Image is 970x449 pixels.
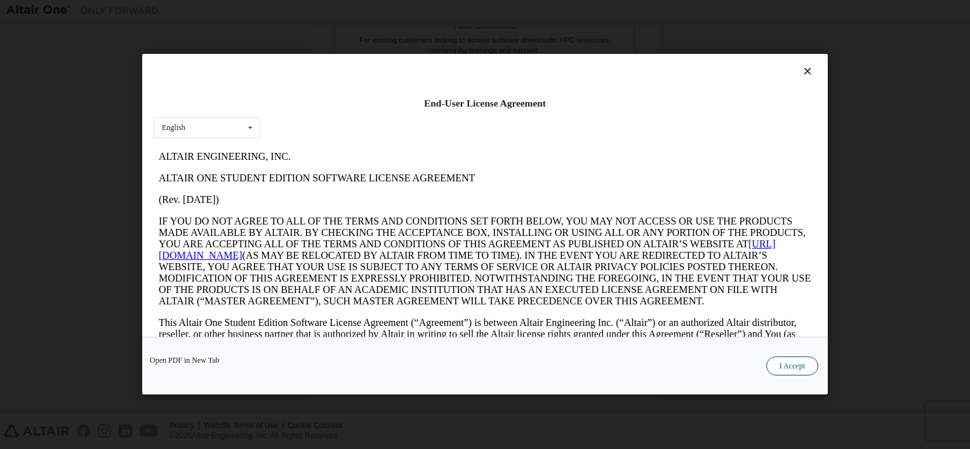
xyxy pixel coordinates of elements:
[5,70,658,161] p: IF YOU DO NOT AGREE TO ALL OF THE TERMS AND CONDITIONS SET FORTH BELOW, YOU MAY NOT ACCESS OR USE...
[154,97,816,110] div: End-User License Agreement
[162,124,185,132] div: English
[150,357,220,365] a: Open PDF in New Tab
[766,357,818,376] button: I Accept
[5,48,658,60] p: (Rev. [DATE])
[5,5,658,16] p: ALTAIR ENGINEERING, INC.
[5,27,658,38] p: ALTAIR ONE STUDENT EDITION SOFTWARE LICENSE AGREEMENT
[5,171,658,217] p: This Altair One Student Edition Software License Agreement (“Agreement”) is between Altair Engine...
[5,93,622,115] a: [URL][DOMAIN_NAME]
